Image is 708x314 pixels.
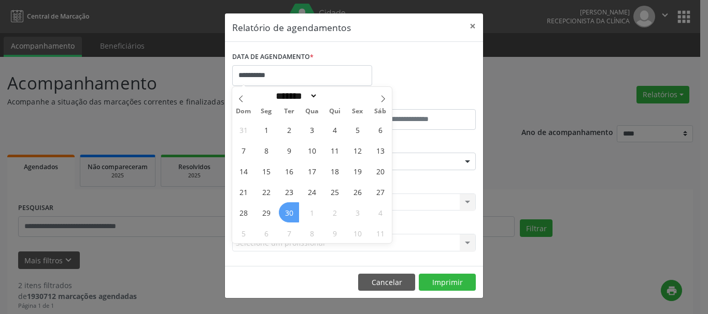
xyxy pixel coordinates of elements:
[302,161,322,181] span: Setembro 17, 2025
[347,119,367,140] span: Setembro 5, 2025
[324,202,345,222] span: Outubro 2, 2025
[347,223,367,243] span: Outubro 10, 2025
[256,182,276,202] span: Setembro 22, 2025
[323,108,346,115] span: Qui
[233,182,253,202] span: Setembro 21, 2025
[233,119,253,140] span: Agosto 31, 2025
[324,140,345,160] span: Setembro 11, 2025
[370,202,390,222] span: Outubro 4, 2025
[233,202,253,222] span: Setembro 28, 2025
[370,161,390,181] span: Setembro 20, 2025
[324,161,345,181] span: Setembro 18, 2025
[279,119,299,140] span: Setembro 2, 2025
[279,140,299,160] span: Setembro 9, 2025
[462,13,483,39] button: Close
[370,223,390,243] span: Outubro 11, 2025
[272,91,318,101] select: Month
[233,161,253,181] span: Setembro 14, 2025
[278,108,301,115] span: Ter
[256,119,276,140] span: Setembro 1, 2025
[256,202,276,222] span: Setembro 29, 2025
[279,223,299,243] span: Outubro 7, 2025
[279,182,299,202] span: Setembro 23, 2025
[256,223,276,243] span: Outubro 6, 2025
[279,161,299,181] span: Setembro 16, 2025
[302,182,322,202] span: Setembro 24, 2025
[256,161,276,181] span: Setembro 15, 2025
[256,140,276,160] span: Setembro 8, 2025
[357,93,476,109] label: ATÉ
[370,182,390,202] span: Setembro 27, 2025
[301,108,323,115] span: Qua
[347,202,367,222] span: Outubro 3, 2025
[347,182,367,202] span: Setembro 26, 2025
[346,108,369,115] span: Sex
[302,119,322,140] span: Setembro 3, 2025
[232,108,255,115] span: Dom
[324,119,345,140] span: Setembro 4, 2025
[302,223,322,243] span: Outubro 8, 2025
[358,274,415,291] button: Cancelar
[324,223,345,243] span: Outubro 9, 2025
[255,108,278,115] span: Seg
[370,140,390,160] span: Setembro 13, 2025
[302,140,322,160] span: Setembro 10, 2025
[318,91,352,101] input: Year
[302,202,322,222] span: Outubro 1, 2025
[347,140,367,160] span: Setembro 12, 2025
[233,223,253,243] span: Outubro 5, 2025
[369,108,392,115] span: Sáb
[233,140,253,160] span: Setembro 7, 2025
[324,182,345,202] span: Setembro 25, 2025
[279,202,299,222] span: Setembro 30, 2025
[347,161,367,181] span: Setembro 19, 2025
[370,119,390,140] span: Setembro 6, 2025
[232,49,314,65] label: DATA DE AGENDAMENTO
[419,274,476,291] button: Imprimir
[232,21,351,34] h5: Relatório de agendamentos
